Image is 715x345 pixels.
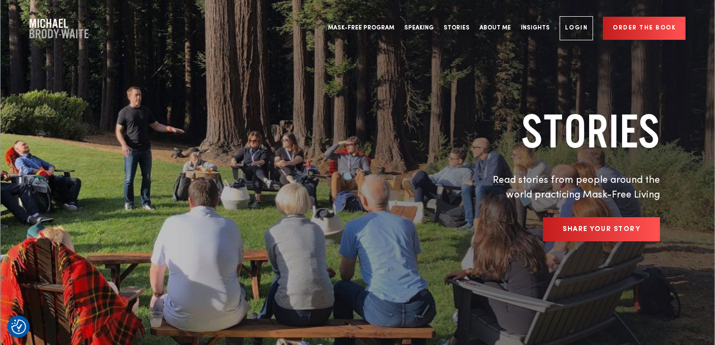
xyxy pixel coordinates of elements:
a: Speaking [399,10,439,47]
a: About Me [475,10,516,47]
a: Insights [516,10,555,47]
a: SHARE YOUR STORY [543,217,660,241]
a: Company Logo Company Logo [30,19,89,38]
a: Stories [439,10,475,47]
a: Mask-Free Program [323,10,399,47]
h1: STORIES [203,104,660,158]
a: Order the book [603,17,685,40]
button: Consent Preferences [11,319,26,334]
img: Revisit consent button [11,319,26,334]
p: Read stories from people around the world practicing Mask-Free Living [203,173,660,202]
a: Login [560,16,594,40]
